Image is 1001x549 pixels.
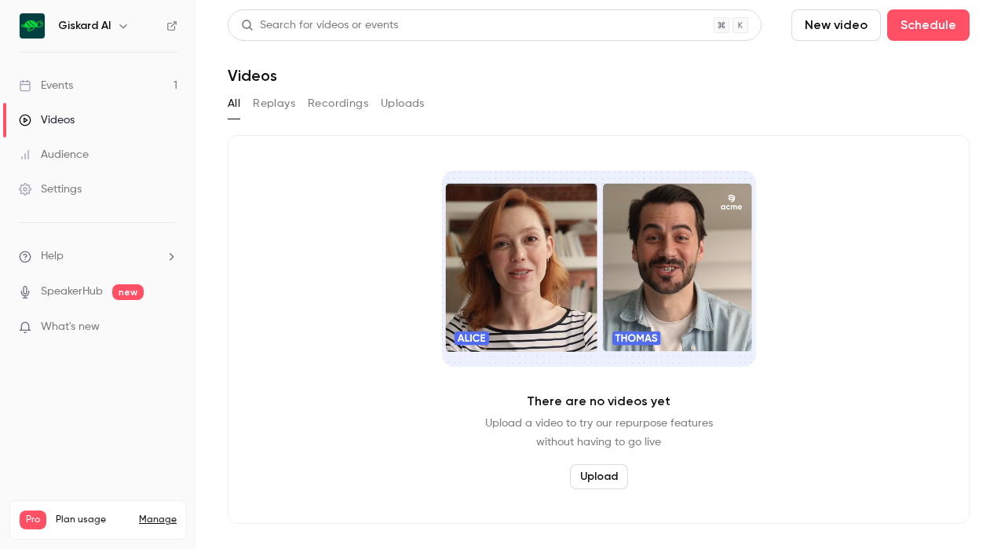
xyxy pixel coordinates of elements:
span: new [112,284,144,300]
button: New video [791,9,881,41]
button: Replays [253,91,295,116]
section: Videos [228,9,970,540]
div: Events [19,78,73,93]
div: Audience [19,147,89,163]
span: Plan usage [56,514,130,526]
div: Settings [19,181,82,197]
button: All [228,91,240,116]
span: What's new [41,319,100,335]
div: Search for videos or events [241,17,398,34]
a: SpeakerHub [41,284,103,300]
button: Uploads [381,91,425,116]
h1: Videos [228,66,277,85]
li: help-dropdown-opener [19,248,177,265]
button: Recordings [308,91,368,116]
button: Upload [570,464,628,489]
p: There are no videos yet [527,392,670,411]
div: Videos [19,112,75,128]
span: Pro [20,511,46,529]
span: Help [41,248,64,265]
iframe: Noticeable Trigger [159,320,177,335]
p: Upload a video to try our repurpose features without having to go live [485,414,713,452]
a: Manage [139,514,177,526]
button: Schedule [887,9,970,41]
h6: Giskard AI [58,18,111,34]
img: Giskard AI [20,13,45,38]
